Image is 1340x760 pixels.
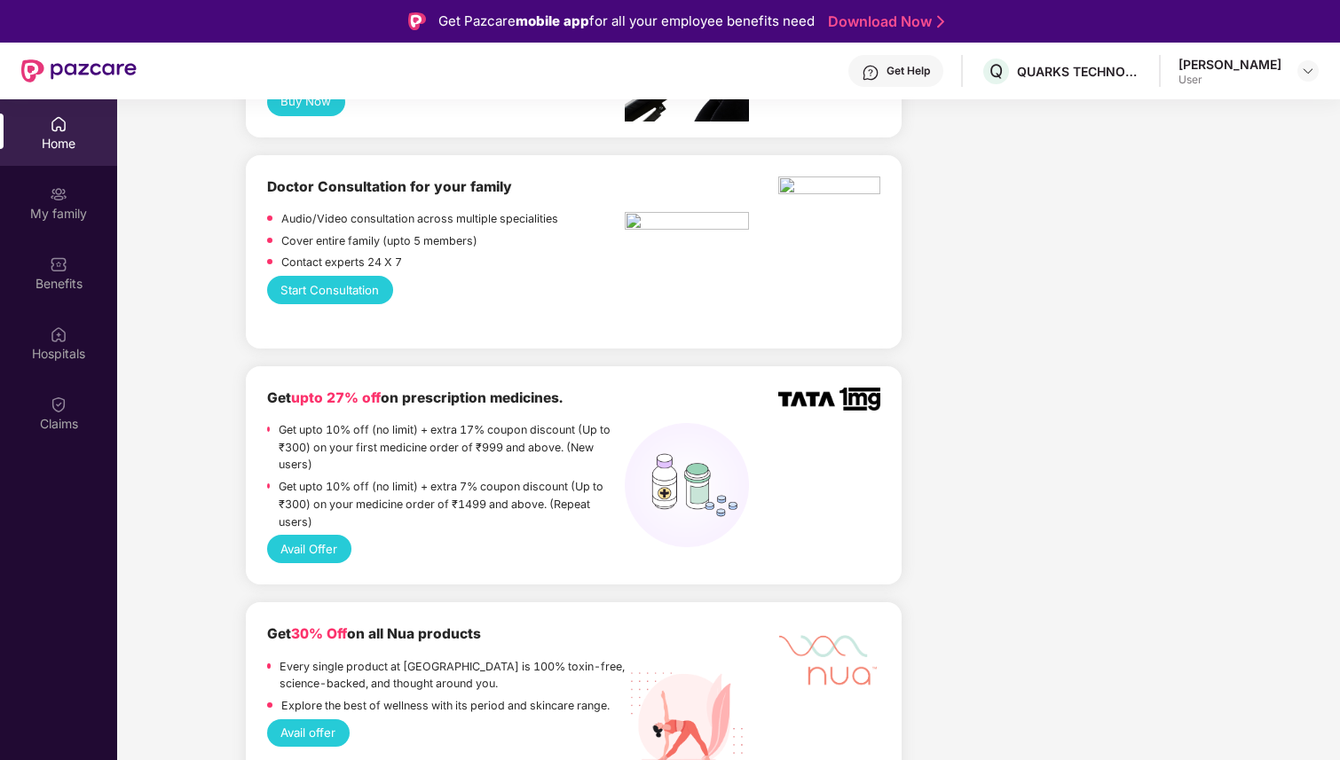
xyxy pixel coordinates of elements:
[828,12,939,31] a: Download Now
[267,276,393,304] button: Start Consultation
[280,658,625,693] p: Every single product at [GEOGRAPHIC_DATA] is 100% toxin-free, science-backed, and thought around ...
[281,210,558,228] p: Audio/Video consultation across multiple specialities
[438,11,815,32] div: Get Pazcare for all your employee benefits need
[778,388,880,411] img: TATA_1mg_Logo.png
[267,535,351,563] button: Avail Offer
[1178,73,1281,87] div: User
[267,719,350,748] button: Avail offer
[291,625,347,642] span: 30% Off
[625,212,749,235] img: pngtree-physiotherapy-physiotherapist-rehab-disability-stretching-png-image_6063262.png
[516,12,589,29] strong: mobile app
[281,254,402,271] p: Contact experts 24 X 7
[408,12,426,30] img: Logo
[1178,56,1281,73] div: [PERSON_NAME]
[281,697,610,715] p: Explore the best of wellness with its period and skincare range.
[281,232,477,250] p: Cover entire family (upto 5 members)
[267,389,563,406] b: Get on prescription medicines.
[50,185,67,203] img: svg+xml;base64,PHN2ZyB3aWR0aD0iMjAiIGhlaWdodD0iMjAiIHZpZXdCb3g9IjAgMCAyMCAyMCIgZmlsbD0ibm9uZSIgeG...
[50,255,67,273] img: svg+xml;base64,PHN2ZyBpZD0iQmVuZWZpdHMiIHhtbG5zPSJodHRwOi8vd3d3LnczLm9yZy8yMDAwL3N2ZyIgd2lkdGg9Ij...
[279,478,625,530] p: Get upto 10% off (no limit) + extra 7% coupon discount (Up to ₹300) on your medicine order of ₹14...
[625,423,749,547] img: medicines%20(1).png
[267,625,481,642] b: Get on all Nua products
[937,12,944,31] img: Stroke
[778,623,880,691] img: Mask%20Group%20527.png
[50,115,67,133] img: svg+xml;base64,PHN2ZyBpZD0iSG9tZSIgeG1sbnM9Imh0dHA6Ly93d3cudzMub3JnLzIwMDAvc3ZnIiB3aWR0aD0iMjAiIG...
[1301,64,1315,78] img: svg+xml;base64,PHN2ZyBpZD0iRHJvcGRvd24tMzJ4MzIiIHhtbG5zPSJodHRwOi8vd3d3LnczLm9yZy8yMDAwL3N2ZyIgd2...
[50,325,67,343] img: svg+xml;base64,PHN2ZyBpZD0iSG9zcGl0YWxzIiB4bWxucz0iaHR0cDovL3d3dy53My5vcmcvMjAwMC9zdmciIHdpZHRoPS...
[50,396,67,413] img: svg+xml;base64,PHN2ZyBpZD0iQ2xhaW0iIHhtbG5zPSJodHRwOi8vd3d3LnczLm9yZy8yMDAwL3N2ZyIgd2lkdGg9IjIwIi...
[279,421,625,474] p: Get upto 10% off (no limit) + extra 17% coupon discount (Up to ₹300) on your first medicine order...
[21,59,137,82] img: New Pazcare Logo
[989,60,1003,82] span: Q
[267,178,512,195] b: Doctor Consultation for your family
[267,88,345,116] button: Buy Now
[1017,63,1141,80] div: QUARKS TECHNOSOFT
[291,389,381,406] span: upto 27% off
[862,64,879,82] img: svg+xml;base64,PHN2ZyBpZD0iSGVscC0zMngzMiIgeG1sbnM9Imh0dHA6Ly93d3cudzMub3JnLzIwMDAvc3ZnIiB3aWR0aD...
[778,176,880,200] img: physica%20-%20Edited.png
[887,64,930,78] div: Get Help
